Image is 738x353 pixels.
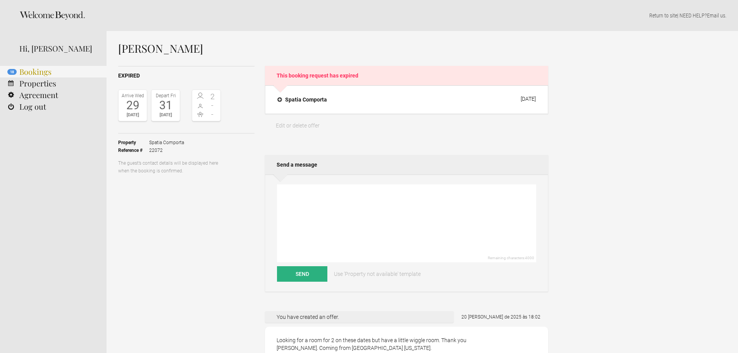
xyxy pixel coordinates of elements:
p: | NEED HELP? . [118,12,726,19]
flynt-notification-badge: 18 [7,69,17,75]
div: [DATE] [521,96,536,102]
div: Arrive Wed [120,92,145,100]
a: Use 'Property not available' template [329,266,426,282]
div: Depart Fri [153,92,178,100]
h2: expired [118,72,255,80]
h2: This booking request has expired [265,66,548,85]
button: Send [277,266,327,282]
span: - [206,102,219,109]
strong: Reference # [118,146,149,154]
div: [DATE] [120,111,145,119]
span: 22072 [149,146,184,154]
div: You have created an offer. [265,311,454,323]
div: 29 [120,100,145,111]
flynt-date-display: 20 [PERSON_NAME] de 2025 às 18:02 [461,314,540,320]
h4: Spatia Comporta [277,96,327,103]
div: [DATE] [153,111,178,119]
a: Return to site [649,12,677,19]
button: Spatia Comporta [DATE] [271,91,542,108]
div: 31 [153,100,178,111]
span: - [206,110,219,118]
span: Spatia Comporta [149,139,184,146]
strong: Property [118,139,149,146]
a: Email us [707,12,725,19]
div: Hi, [PERSON_NAME] [19,43,95,54]
p: The guest’s contact details will be displayed here when the booking is confirmed. [118,159,221,175]
h2: Send a message [265,155,548,174]
a: Edit or delete offer [265,118,330,133]
h1: [PERSON_NAME] [118,43,548,54]
span: 2 [206,93,219,100]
